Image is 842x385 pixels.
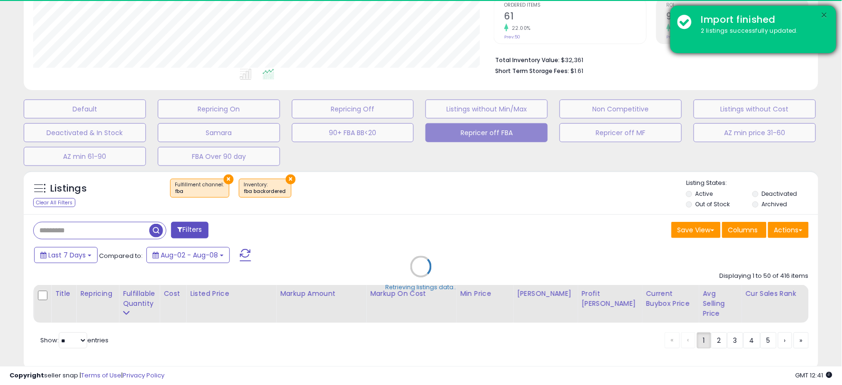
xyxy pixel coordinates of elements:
[24,147,146,166] button: AZ min 61-90
[24,100,146,119] button: Default
[560,123,682,142] button: Repricer off MF
[694,13,829,27] div: Import finished
[9,371,44,380] strong: Copyright
[9,371,164,380] div: seller snap | |
[570,66,583,75] span: $1.61
[158,147,280,166] button: FBA Over 90 day
[667,34,691,40] small: Prev: 75.80%
[821,9,828,21] button: ×
[508,25,531,32] small: 22.00%
[694,123,816,142] button: AZ min price 31-60
[495,67,569,75] b: Short Term Storage Fees:
[694,27,829,36] div: 2 listings successfully updated.
[560,100,682,119] button: Non Competitive
[24,123,146,142] button: Deactivated & In Stock
[386,283,457,292] div: Retrieving listings data..
[504,34,520,40] small: Prev: 50
[292,123,414,142] button: 90+ FBA BB<20
[292,100,414,119] button: Repricing Off
[667,11,808,24] h2: 96.94%
[426,100,548,119] button: Listings without Min/Max
[158,123,280,142] button: Samara
[694,100,816,119] button: Listings without Cost
[504,3,646,8] span: Ordered Items
[504,11,646,24] h2: 61
[667,3,808,8] span: ROI
[495,54,802,65] li: $32,361
[158,100,280,119] button: Repricing On
[426,123,548,142] button: Repricer off FBA
[495,56,560,64] b: Total Inventory Value:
